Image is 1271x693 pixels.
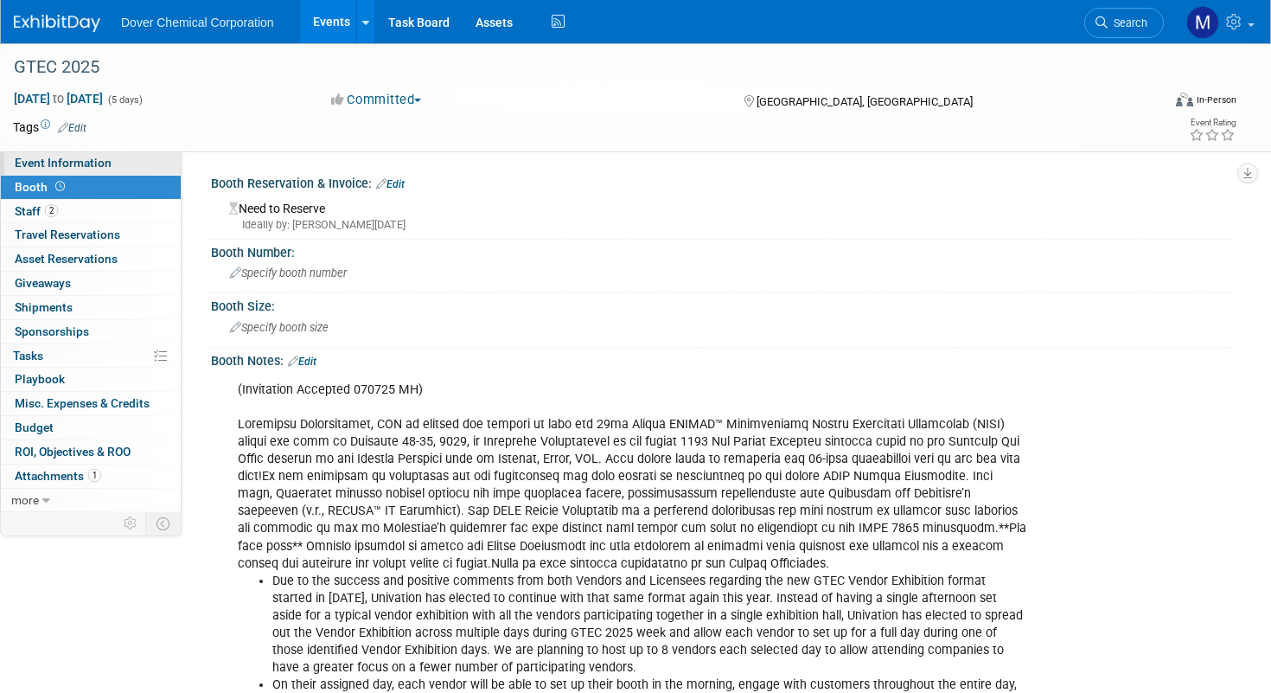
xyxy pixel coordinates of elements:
a: Asset Reservations [1,247,181,271]
span: more [11,493,39,507]
div: Event Format [1054,90,1236,116]
div: Booth Size: [211,293,1236,315]
a: Attachments1 [1,465,181,488]
span: Sponsorships [15,324,89,338]
a: more [1,489,181,512]
span: Misc. Expenses & Credits [15,396,150,410]
span: [DATE] [DATE] [13,91,104,106]
div: Booth Number: [211,240,1236,261]
img: Format-Inperson.png [1176,93,1193,106]
span: [GEOGRAPHIC_DATA], [GEOGRAPHIC_DATA] [757,95,973,108]
span: Giveaways [15,276,71,290]
a: Travel Reservations [1,223,181,247]
a: Edit [288,356,316,368]
span: Playbook [15,372,65,386]
span: (5 days) [106,94,143,106]
span: Booth not reserved yet [52,180,68,193]
li: Due to the success and positive comments from both Vendors and Licensees regarding the new GTEC V... [272,573,1029,677]
a: Edit [376,178,405,190]
span: Specify booth number [230,266,347,279]
span: 1 [88,469,101,482]
div: Event Rating [1189,119,1236,127]
a: Playbook [1,368,181,391]
button: Committed [325,91,428,109]
span: 2 [45,204,58,217]
td: Tags [13,119,86,136]
div: Booth Notes: [211,348,1236,370]
span: Shipments [15,300,73,314]
span: Dover Chemical Corporation [121,16,274,29]
a: Giveaways [1,272,181,295]
div: Ideally by: [PERSON_NAME][DATE] [229,217,1223,233]
img: Megan Hopkins [1186,6,1219,39]
span: Specify booth size [230,321,329,334]
div: Need to Reserve [224,196,1223,233]
td: Toggle Event Tabs [146,512,182,535]
a: Misc. Expenses & Credits [1,392,181,415]
span: Budget [15,420,54,434]
span: Booth [15,180,68,194]
div: GTEC 2025 [8,52,1133,83]
a: ROI, Objectives & ROO [1,440,181,464]
a: Booth [1,176,181,199]
span: Staff [15,204,58,218]
a: Event Information [1,151,181,175]
span: Travel Reservations [15,228,120,241]
a: Staff2 [1,200,181,223]
img: ExhibitDay [14,15,100,32]
a: Sponsorships [1,320,181,343]
a: Shipments [1,296,181,319]
a: Tasks [1,344,181,368]
span: to [50,92,67,106]
span: Search [1108,16,1147,29]
div: Booth Reservation & Invoice: [211,170,1236,193]
a: Edit [58,122,86,134]
a: Budget [1,416,181,440]
span: Tasks [13,349,43,363]
span: Attachments [15,469,101,483]
span: ROI, Objectives & ROO [15,445,131,459]
span: Event Information [15,156,112,170]
div: In-Person [1196,93,1236,106]
a: Search [1084,8,1164,38]
td: Personalize Event Tab Strip [116,512,146,535]
span: Asset Reservations [15,252,118,266]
